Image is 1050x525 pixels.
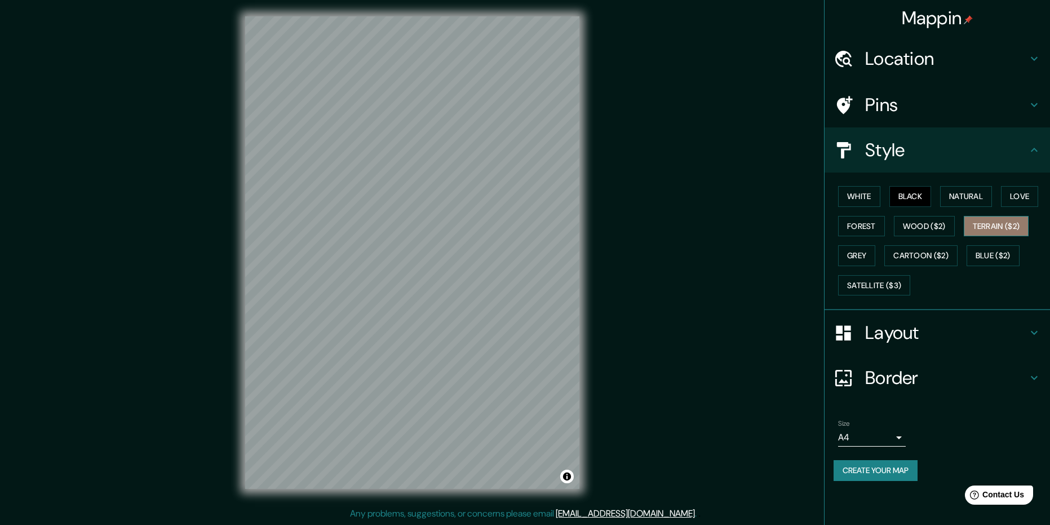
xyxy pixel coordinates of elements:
[838,419,850,429] label: Size
[350,507,697,520] p: Any problems, suggestions, or concerns please email .
[825,310,1050,355] div: Layout
[560,470,574,483] button: Toggle attribution
[902,7,973,29] h4: Mappin
[865,321,1027,344] h4: Layout
[825,355,1050,400] div: Border
[967,245,1020,266] button: Blue ($2)
[1001,186,1038,207] button: Love
[865,139,1027,161] h4: Style
[884,245,958,266] button: Cartoon ($2)
[838,429,906,447] div: A4
[950,481,1038,513] iframe: Help widget launcher
[889,186,932,207] button: Black
[964,15,973,24] img: pin-icon.png
[556,508,695,519] a: [EMAIL_ADDRESS][DOMAIN_NAME]
[894,216,955,237] button: Wood ($2)
[865,367,1027,389] h4: Border
[838,245,875,266] button: Grey
[865,47,1027,70] h4: Location
[825,36,1050,81] div: Location
[964,216,1029,237] button: Terrain ($2)
[245,16,579,489] canvas: Map
[825,82,1050,127] div: Pins
[825,127,1050,173] div: Style
[940,186,992,207] button: Natural
[838,186,880,207] button: White
[698,507,701,520] div: .
[865,94,1027,116] h4: Pins
[838,216,885,237] button: Forest
[838,275,910,296] button: Satellite ($3)
[697,507,698,520] div: .
[834,460,918,481] button: Create your map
